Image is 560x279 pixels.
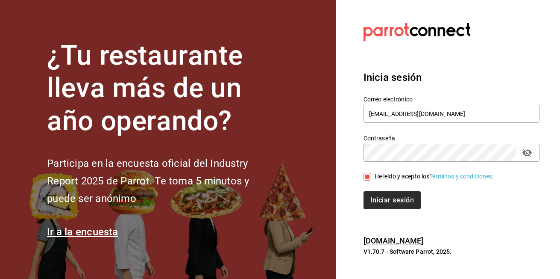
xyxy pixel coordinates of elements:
input: Ingresa tu correo electrónico [364,105,539,123]
label: Contraseña [364,135,539,141]
button: Iniciar sesión [364,191,421,209]
h2: Participa en la encuesta oficial del Industry Report 2025 de Parrot. Te toma 5 minutos y puede se... [47,155,278,207]
button: Campo de contraseña [520,145,534,160]
label: Correo electrónico [364,96,539,102]
a: [DOMAIN_NAME] [364,236,424,245]
a: Ir a la encuesta [47,226,118,238]
div: He leído y acepto los [375,172,494,181]
h3: Inicia sesión [364,70,539,85]
a: Términos y condiciones. [429,173,494,180]
p: V1.70.7 - Software Parrot, 2025. [364,247,539,256]
h1: ¿Tu restaurante lleva más de un año operando? [47,39,278,138]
